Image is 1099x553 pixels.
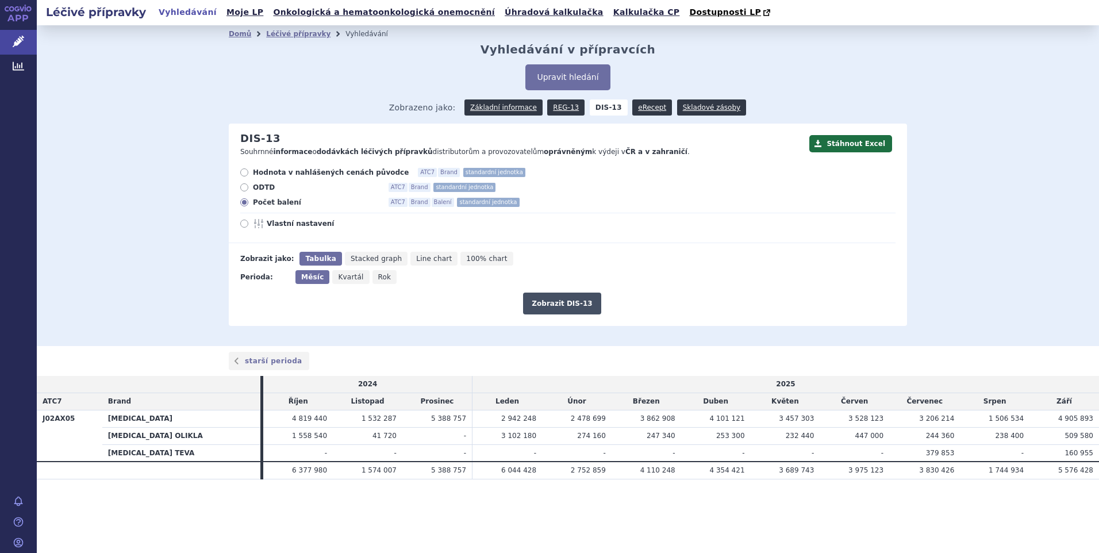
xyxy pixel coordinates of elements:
[464,432,466,440] span: -
[351,255,402,263] span: Stacked graph
[571,466,606,474] span: 2 752 859
[229,352,309,370] a: starší perioda
[612,393,681,410] td: Březen
[325,449,327,457] span: -
[43,397,62,405] span: ATC7
[709,414,744,423] span: 4 101 121
[590,99,628,116] strong: DIS-13
[1021,449,1024,457] span: -
[102,444,260,462] th: [MEDICAL_DATA] TEVA
[926,432,955,440] span: 244 360
[542,393,612,410] td: Únor
[577,432,606,440] span: 274 160
[501,466,536,474] span: 6 044 428
[301,273,324,281] span: Měsíc
[809,135,892,152] button: Stáhnout Excel
[1065,432,1093,440] span: 509 580
[889,393,960,410] td: Červenec
[848,466,883,474] span: 3 975 123
[389,198,408,207] span: ATC7
[37,4,155,20] h2: Léčivé přípravky
[472,376,1099,393] td: 2025
[418,168,437,177] span: ATC7
[604,449,606,457] span: -
[681,393,751,410] td: Duben
[263,376,472,393] td: 2024
[362,414,397,423] span: 1 532 287
[677,99,746,116] a: Skladové zásoby
[466,255,507,263] span: 100% chart
[431,414,466,423] span: 5 388 757
[1058,466,1093,474] span: 5 576 428
[378,273,391,281] span: Rok
[625,148,687,156] strong: ČR a v zahraničí
[292,432,327,440] span: 1 558 540
[292,466,327,474] span: 6 377 980
[333,393,402,410] td: Listopad
[416,255,452,263] span: Line chart
[464,449,466,457] span: -
[240,132,280,145] h2: DIS-13
[253,198,379,207] span: Počet balení
[919,414,954,423] span: 3 206 214
[229,30,251,38] a: Domů
[223,5,267,20] a: Moje LP
[317,148,433,156] strong: dodávkách léčivých přípravků
[689,7,761,17] span: Dostupnosti LP
[274,148,313,156] strong: informace
[501,5,607,20] a: Úhradová kalkulačka
[37,410,102,462] th: J02AX05
[848,414,883,423] span: 3 528 123
[786,432,814,440] span: 232 440
[155,5,220,20] a: Vyhledávání
[108,397,131,405] span: Brand
[464,99,543,116] a: Základní informace
[438,168,460,177] span: Brand
[240,147,804,157] p: Souhrnné o distributorům a provozovatelům k výdeji v .
[501,432,536,440] span: 3 102 180
[919,466,954,474] span: 3 830 426
[855,432,884,440] span: 447 000
[547,99,585,116] a: REG-13
[709,466,744,474] span: 4 354 421
[253,168,409,177] span: Hodnota v nahlášených cenách původce
[686,5,776,21] a: Dostupnosti LP
[372,432,397,440] span: 41 720
[1058,414,1093,423] span: 4 905 893
[751,393,820,410] td: Květen
[534,449,536,457] span: -
[525,64,610,90] button: Upravit hledání
[995,432,1024,440] span: 238 400
[610,5,683,20] a: Kalkulačka CP
[1029,393,1099,410] td: Září
[742,449,744,457] span: -
[402,393,472,410] td: Prosinec
[433,183,495,192] span: standardní jednotka
[640,414,675,423] span: 3 862 908
[673,449,675,457] span: -
[501,414,536,423] span: 2 942 248
[881,449,883,457] span: -
[263,393,333,410] td: Říjen
[481,43,656,56] h2: Vyhledávání v přípravcích
[960,393,1029,410] td: Srpen
[640,466,675,474] span: 4 110 248
[102,427,260,444] th: [MEDICAL_DATA] OLIKLA
[632,99,672,116] a: eRecept
[820,393,889,410] td: Červen
[292,414,327,423] span: 4 819 440
[779,466,814,474] span: 3 689 743
[389,99,456,116] span: Zobrazeno jako:
[457,198,519,207] span: standardní jednotka
[305,255,336,263] span: Tabulka
[647,432,675,440] span: 247 340
[571,414,606,423] span: 2 478 699
[716,432,745,440] span: 253 300
[267,219,393,228] span: Vlastní nastavení
[362,466,397,474] span: 1 574 007
[253,183,379,192] span: ODTD
[389,183,408,192] span: ATC7
[102,410,260,427] th: [MEDICAL_DATA]
[240,270,290,284] div: Perioda:
[926,449,955,457] span: 379 853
